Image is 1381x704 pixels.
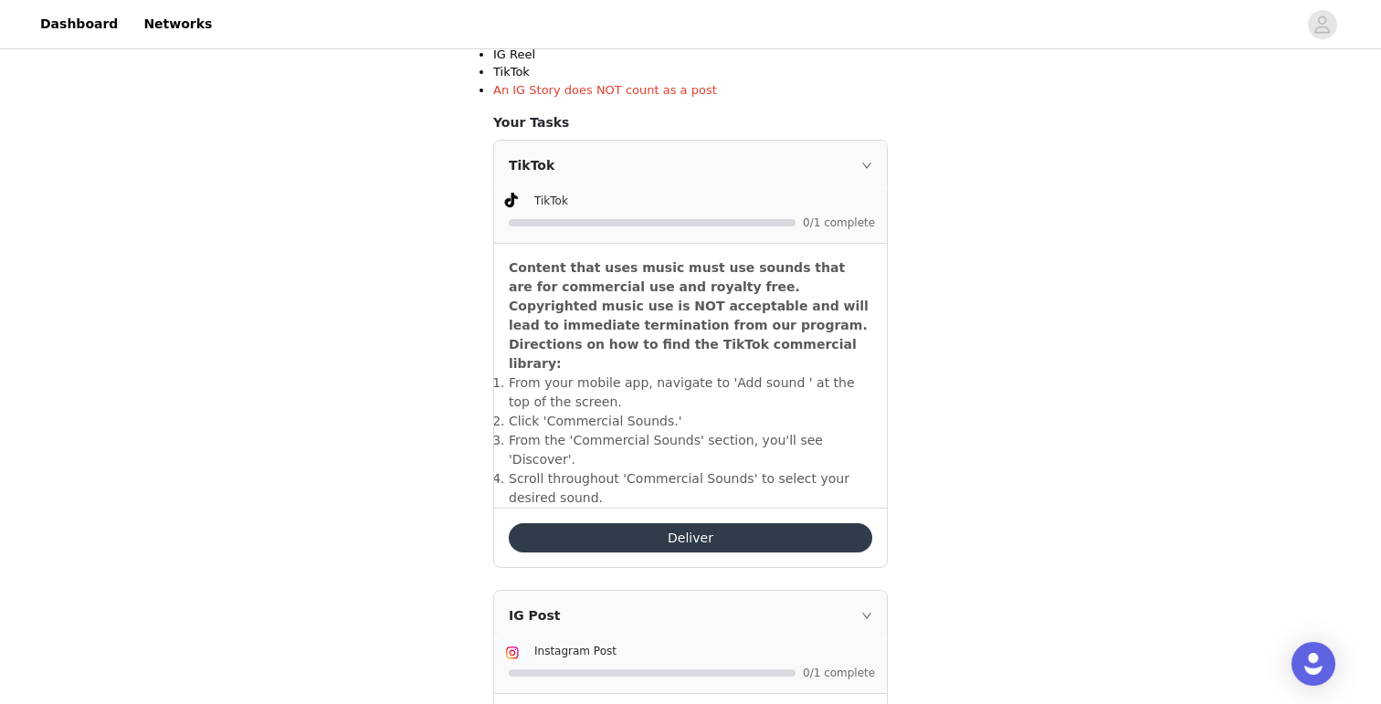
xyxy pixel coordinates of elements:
div: icon: rightIG Post [494,591,887,640]
li: TikTok [493,63,888,81]
span: TikTok [534,194,568,207]
button: Deliver [509,523,872,552]
li: ​From the 'Commercial Sounds' section, you'll see 'Discover'. [509,431,872,469]
span: Instagram Post [534,645,617,657]
i: icon: right [861,160,872,171]
li: ​Click 'Commercial Sounds.' [509,412,872,431]
img: Instagram Icon [505,646,520,660]
div: avatar [1313,10,1331,39]
li: IG Reel [493,46,888,64]
div: Open Intercom Messenger [1291,642,1335,686]
li: ​Scroll throughout 'Commercial Sounds' to select your desired sound. [509,469,872,508]
a: Dashboard [29,4,129,45]
i: icon: right [861,610,872,621]
strong: Content that uses music must use sounds that are for commercial use and royalty free. Copyrighted... [509,260,869,371]
h4: Your Tasks [493,113,888,132]
li: ​From your mobile app, navigate to 'Add sound ' at the top of the screen. [509,373,872,412]
span: 0/1 complete [803,667,876,678]
a: Networks [132,4,223,45]
div: icon: rightTikTok [494,141,887,190]
span: An IG Story does NOT count as a post [493,83,717,97]
span: 0/1 complete [803,217,876,228]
